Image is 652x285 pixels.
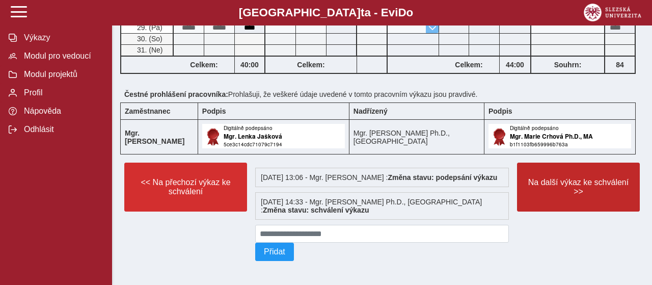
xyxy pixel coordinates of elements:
[354,107,388,115] b: Nadřízený
[21,88,103,97] span: Profil
[398,6,406,19] span: D
[125,129,184,145] b: Mgr. [PERSON_NAME]
[406,6,414,19] span: o
[255,168,509,187] div: [DATE] 13:06 - Mgr. [PERSON_NAME] :
[31,6,621,19] b: [GEOGRAPHIC_DATA] a - Evi
[488,124,631,148] img: Digitálně podepsáno uživatelem
[120,86,644,102] div: Prohlašuji, že veškeré údaje uvedené v tomto pracovním výkazu jsou pravdivé.
[517,163,640,212] button: Na další výkaz ke schválení >>
[388,173,497,182] b: Změna stavu: podepsání výkazu
[21,125,103,134] span: Odhlásit
[125,107,170,115] b: Zaměstnanec
[526,178,631,196] span: Na další výkaz ke schválení >>
[135,46,163,54] span: 31. (Ne)
[174,61,234,69] b: Celkem:
[349,120,484,154] td: Mgr. [PERSON_NAME] Ph.D., [GEOGRAPHIC_DATA]
[500,61,530,69] b: 44:00
[124,163,247,212] button: << Na přechozí výkaz ke schválení
[439,61,499,69] b: Celkem:
[135,35,162,43] span: 30. (So)
[554,61,582,69] b: Souhrn:
[605,61,635,69] b: 84
[124,90,228,98] b: Čestné prohlášení pracovníka:
[361,6,364,19] span: t
[202,124,345,148] img: Digitálně podepsáno uživatelem
[133,178,238,196] span: << Na přechozí výkaz ke schválení
[21,33,103,42] span: Výkazy
[21,70,103,79] span: Modul projektů
[488,107,512,115] b: Podpis
[21,107,103,116] span: Nápověda
[584,4,641,21] img: logo_web_su.png
[135,23,162,32] span: 29. (Pá)
[235,61,264,69] b: 40:00
[265,61,357,69] b: Celkem:
[255,192,509,220] div: [DATE] 14:33 - Mgr. [PERSON_NAME] Ph.D., [GEOGRAPHIC_DATA] :
[263,206,369,214] b: Změna stavu: schválení výkazu
[21,51,103,61] span: Modul pro vedoucí
[264,247,285,256] span: Přidat
[255,243,294,261] button: Přidat
[202,107,226,115] b: Podpis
